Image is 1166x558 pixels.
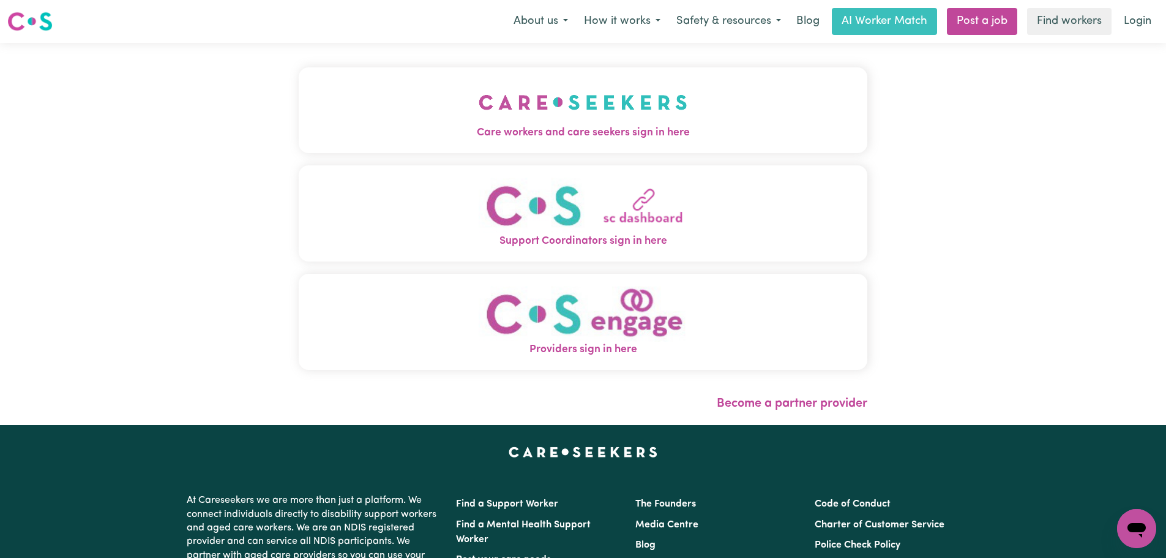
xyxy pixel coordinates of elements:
button: How it works [576,9,668,34]
button: Support Coordinators sign in here [299,165,867,262]
button: Providers sign in here [299,274,867,370]
a: Login [1116,8,1159,35]
a: Careseekers logo [7,7,53,36]
a: Find a Support Worker [456,499,558,509]
button: About us [506,9,576,34]
a: Post a job [947,8,1017,35]
a: Careseekers home page [509,447,657,457]
img: Careseekers logo [7,10,53,32]
a: Find a Mental Health Support Worker [456,520,591,545]
a: Blog [789,8,827,35]
span: Providers sign in here [299,342,867,358]
a: AI Worker Match [832,8,937,35]
a: Become a partner provider [717,398,867,410]
button: Care workers and care seekers sign in here [299,67,867,153]
a: Charter of Customer Service [815,520,944,530]
a: Blog [635,540,656,550]
span: Care workers and care seekers sign in here [299,125,867,141]
a: Media Centre [635,520,698,530]
a: Find workers [1027,8,1112,35]
a: The Founders [635,499,696,509]
button: Safety & resources [668,9,789,34]
iframe: Button to launch messaging window [1117,509,1156,548]
span: Support Coordinators sign in here [299,233,867,249]
a: Code of Conduct [815,499,891,509]
a: Police Check Policy [815,540,900,550]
